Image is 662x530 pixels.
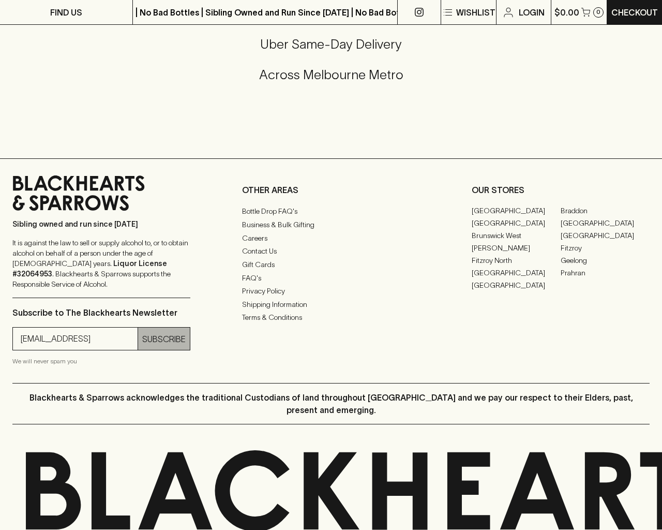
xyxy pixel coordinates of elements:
a: [GEOGRAPHIC_DATA] [472,279,561,291]
p: 0 [596,9,600,15]
a: Bottle Drop FAQ's [242,205,420,218]
p: It is against the law to sell or supply alcohol to, or to obtain alcohol on behalf of a person un... [12,238,190,289]
p: Blackhearts & Sparrows acknowledges the traditional Custodians of land throughout [GEOGRAPHIC_DAT... [20,391,642,416]
p: SUBSCRIBE [142,333,186,345]
a: [GEOGRAPHIC_DATA] [561,229,650,242]
h5: Uber Same-Day Delivery [12,36,650,53]
a: [GEOGRAPHIC_DATA] [561,217,650,229]
h5: Across Melbourne Metro [12,66,650,83]
a: Fitzroy [561,242,650,254]
p: Subscribe to The Blackhearts Newsletter [12,306,190,319]
input: e.g. jane@blackheartsandsparrows.com.au [21,331,138,347]
a: Terms & Conditions [242,312,420,324]
p: FIND US [50,6,82,19]
p: OTHER AREAS [242,184,420,196]
a: Business & Bulk Gifting [242,218,420,231]
a: Geelong [561,254,650,267]
a: [GEOGRAPHIC_DATA] [472,217,561,229]
p: $0.00 [554,6,579,19]
a: Shipping Information [242,298,420,311]
a: [PERSON_NAME] [472,242,561,254]
p: OUR STORES [472,184,650,196]
a: FAQ's [242,272,420,284]
a: Careers [242,232,420,244]
a: [GEOGRAPHIC_DATA] [472,204,561,217]
button: SUBSCRIBE [138,328,190,350]
a: Fitzroy North [472,254,561,267]
p: Checkout [611,6,658,19]
p: Wishlist [456,6,495,19]
p: Login [519,6,545,19]
a: [GEOGRAPHIC_DATA] [472,267,561,279]
a: Prahran [561,267,650,279]
a: Gift Cards [242,258,420,271]
p: Sibling owned and run since [DATE] [12,219,190,229]
a: Privacy Policy [242,285,420,297]
a: Brunswick West [472,229,561,242]
a: Braddon [561,204,650,217]
p: We will never spam you [12,356,190,366]
a: Contact Us [242,245,420,258]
